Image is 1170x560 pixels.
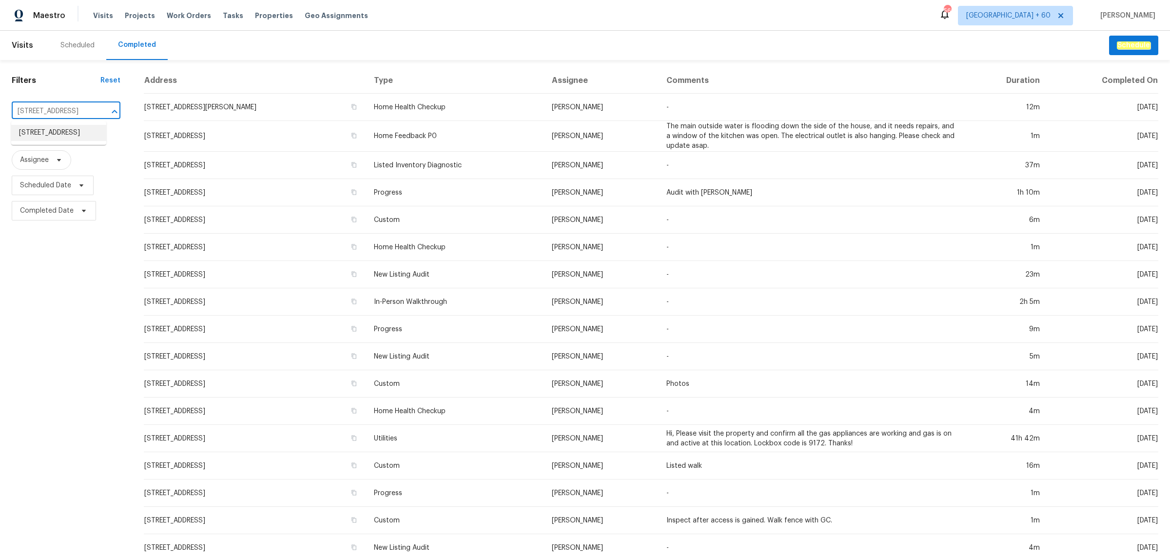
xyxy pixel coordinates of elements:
span: Work Orders [167,11,211,20]
button: Copy Address [350,160,358,169]
td: 5m [963,343,1048,370]
td: Progress [366,179,544,206]
td: 2h 5m [963,288,1048,316]
td: [STREET_ADDRESS] [144,507,366,534]
td: [STREET_ADDRESS] [144,234,366,261]
td: [PERSON_NAME] [544,398,659,425]
td: Hi, Please visit the property and confirm all the gas appliances are working and gas is on and ac... [659,425,963,452]
td: [STREET_ADDRESS][PERSON_NAME] [144,94,366,121]
td: New Listing Audit [366,261,544,288]
td: [PERSON_NAME] [544,370,659,398]
div: 562 [944,6,951,16]
td: [STREET_ADDRESS] [144,152,366,179]
td: - [659,234,963,261]
td: 1m [963,507,1048,534]
li: [STREET_ADDRESS] [11,125,106,141]
td: [DATE] [1048,398,1158,425]
td: - [659,152,963,179]
button: Copy Address [350,461,358,470]
button: Copy Address [350,102,358,111]
td: [DATE] [1048,152,1158,179]
td: Home Feedback P0 [366,121,544,152]
th: Assignee [544,68,659,94]
div: Completed [118,40,156,50]
td: [STREET_ADDRESS] [144,121,366,152]
td: [PERSON_NAME] [544,288,659,316]
th: Duration [963,68,1048,94]
td: 4m [963,398,1048,425]
td: [PERSON_NAME] [544,234,659,261]
th: Type [366,68,544,94]
td: [PERSON_NAME] [544,480,659,507]
td: - [659,94,963,121]
td: [PERSON_NAME] [544,121,659,152]
td: Progress [366,316,544,343]
td: Custom [366,206,544,234]
td: [PERSON_NAME] [544,452,659,480]
td: [STREET_ADDRESS] [144,452,366,480]
em: Schedule [1117,41,1150,49]
td: Utilities [366,425,544,452]
td: - [659,288,963,316]
td: [STREET_ADDRESS] [144,179,366,206]
button: Copy Address [350,270,358,279]
button: Copy Address [350,379,358,388]
td: - [659,206,963,234]
button: Copy Address [350,324,358,333]
td: [DATE] [1048,94,1158,121]
input: Search for an address... [12,104,93,119]
td: [PERSON_NAME] [544,425,659,452]
td: Home Health Checkup [366,398,544,425]
span: Properties [255,11,293,20]
td: [STREET_ADDRESS] [144,343,366,370]
td: Progress [366,480,544,507]
td: [DATE] [1048,316,1158,343]
td: [PERSON_NAME] [544,179,659,206]
button: Copy Address [350,131,358,140]
div: Reset [100,76,120,85]
td: [DATE] [1048,370,1158,398]
td: 1m [963,480,1048,507]
button: Copy Address [350,242,358,251]
td: [STREET_ADDRESS] [144,316,366,343]
td: [PERSON_NAME] [544,507,659,534]
td: [DATE] [1048,480,1158,507]
td: [STREET_ADDRESS] [144,480,366,507]
td: [STREET_ADDRESS] [144,261,366,288]
td: In-Person Walkthrough [366,288,544,316]
td: Custom [366,452,544,480]
td: [DATE] [1048,452,1158,480]
td: [DATE] [1048,507,1158,534]
button: Copy Address [350,215,358,224]
td: - [659,398,963,425]
td: Listed Inventory Diagnostic [366,152,544,179]
button: Copy Address [350,434,358,442]
div: Scheduled [60,40,95,50]
button: Copy Address [350,406,358,415]
td: 1m [963,234,1048,261]
td: 41h 42m [963,425,1048,452]
button: Copy Address [350,352,358,360]
button: Copy Address [350,188,358,197]
span: Geo Assignments [305,11,368,20]
th: Completed On [1048,68,1158,94]
td: 16m [963,452,1048,480]
td: 1m [963,121,1048,152]
span: [GEOGRAPHIC_DATA] + 60 [966,11,1051,20]
td: [PERSON_NAME] [544,316,659,343]
th: Address [144,68,366,94]
td: [PERSON_NAME] [544,261,659,288]
td: [PERSON_NAME] [544,343,659,370]
td: [STREET_ADDRESS] [144,398,366,425]
td: [DATE] [1048,343,1158,370]
button: Copy Address [350,516,358,524]
td: [PERSON_NAME] [544,94,659,121]
td: [DATE] [1048,288,1158,316]
span: Visits [93,11,113,20]
td: 9m [963,316,1048,343]
td: - [659,343,963,370]
td: [DATE] [1048,234,1158,261]
td: New Listing Audit [366,343,544,370]
button: Copy Address [350,297,358,306]
button: Close [108,105,121,119]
